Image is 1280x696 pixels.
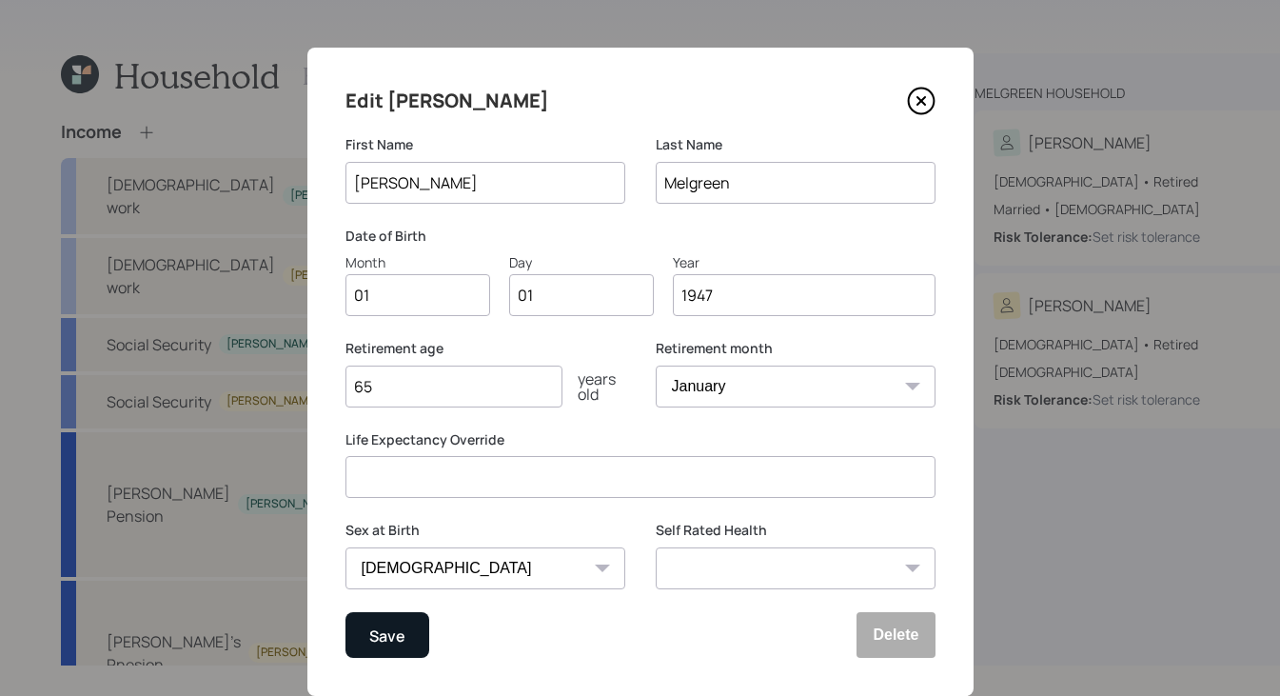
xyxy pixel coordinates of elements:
label: Sex at Birth [345,521,625,540]
input: Day [509,274,654,316]
div: Month [345,252,490,272]
button: Delete [857,612,935,658]
button: Save [345,612,429,658]
label: Retirement age [345,339,625,358]
label: Life Expectancy Override [345,430,935,449]
label: Date of Birth [345,227,935,246]
div: Save [369,623,405,648]
input: Month [345,274,490,316]
h4: Edit [PERSON_NAME] [345,86,549,116]
div: Year [673,252,935,272]
div: years old [562,371,625,402]
input: Year [673,274,935,316]
label: First Name [345,135,625,154]
label: Last Name [656,135,935,154]
label: Self Rated Health [656,521,935,540]
label: Retirement month [656,339,935,358]
div: Day [509,252,654,272]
